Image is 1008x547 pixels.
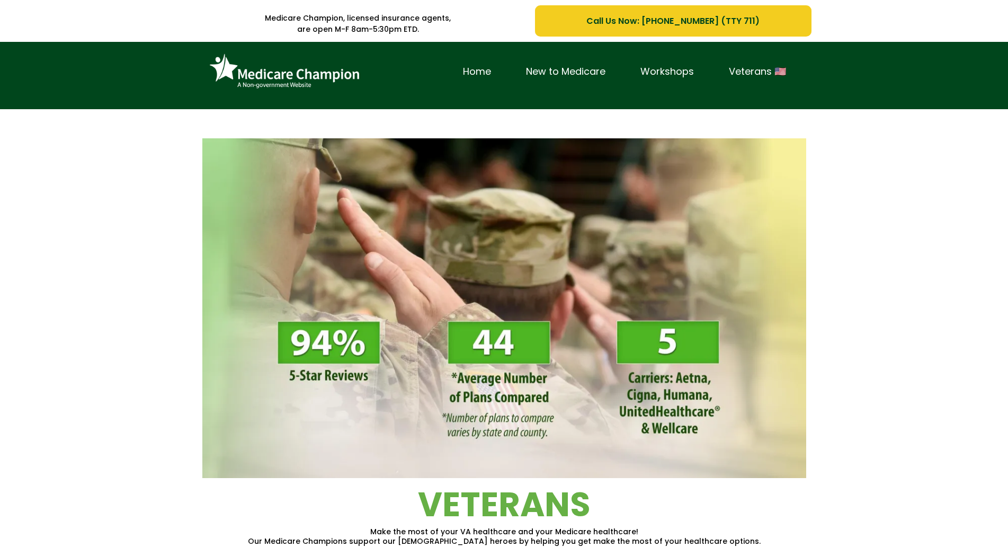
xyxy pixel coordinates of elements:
[586,14,760,28] span: Call Us Now: [PHONE_NUMBER] (TTY 711)
[623,64,711,80] a: Workshops
[197,527,811,536] p: Make the most of your VA healthcare and your Medicare healthcare!
[535,5,811,37] a: Call Us Now: 1-833-823-1990 (TTY 711)
[509,64,623,80] a: New to Medicare
[197,24,520,35] p: are open M-F 8am-5:30pm ETD.
[711,64,804,80] a: Veterans 🇺🇸
[418,481,591,528] span: VETERANS
[197,536,811,546] p: Our Medicare Champions support our [DEMOGRAPHIC_DATA] heroes by helping you get make the most of ...
[197,13,520,24] p: Medicare Champion, licensed insurance agents,
[445,64,509,80] a: Home
[205,50,364,93] img: Brand Logo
